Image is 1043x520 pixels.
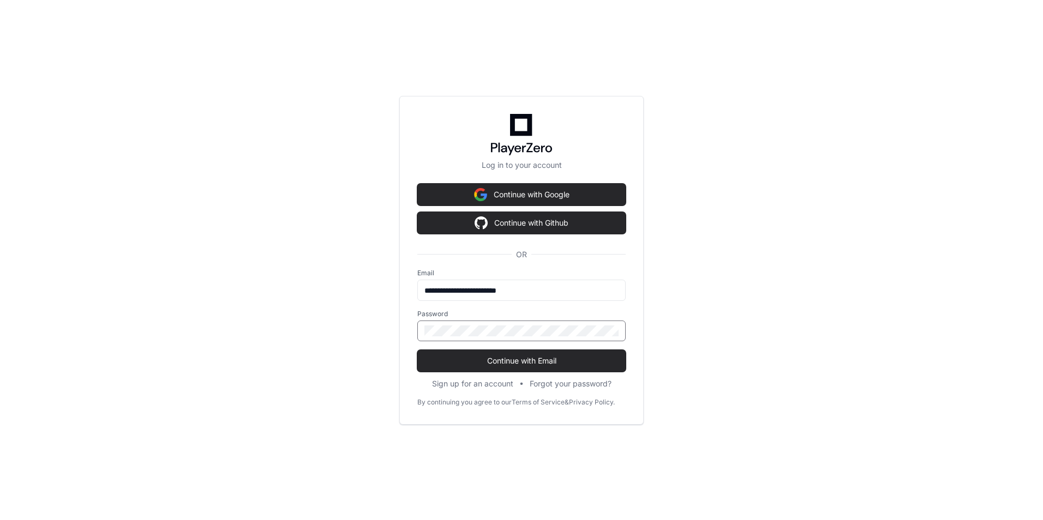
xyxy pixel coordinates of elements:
[417,398,512,407] div: By continuing you agree to our
[417,310,626,318] label: Password
[565,398,569,407] div: &
[417,350,626,372] button: Continue with Email
[417,184,626,205] button: Continue with Google
[417,269,626,277] label: Email
[569,398,615,407] a: Privacy Policy.
[432,378,513,389] button: Sign up for an account
[417,355,626,366] span: Continue with Email
[475,212,488,234] img: Sign in with google
[512,398,565,407] a: Terms of Service
[512,249,531,260] span: OR
[474,184,487,205] img: Sign in with google
[530,378,612,389] button: Forgot your password?
[417,160,626,171] p: Log in to your account
[417,212,626,234] button: Continue with Github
